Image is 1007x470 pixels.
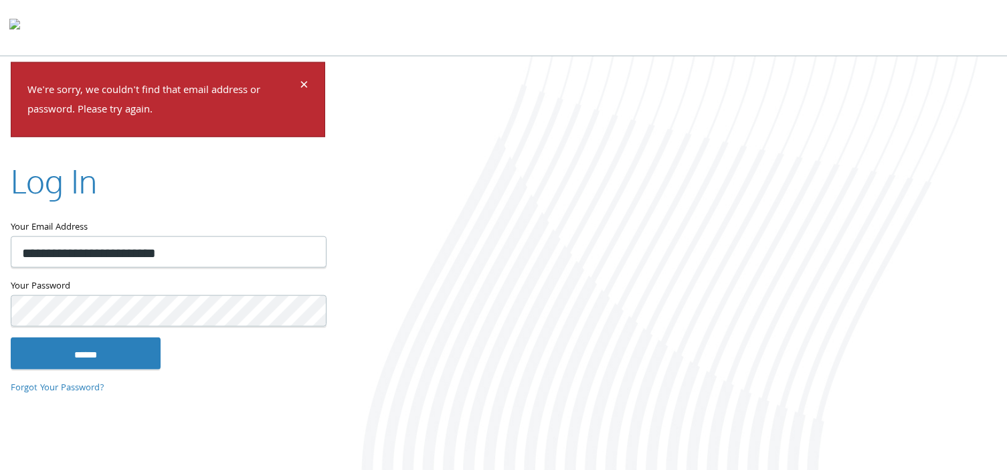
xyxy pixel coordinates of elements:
span: × [300,74,308,100]
img: todyl-logo-dark.svg [9,14,20,41]
h2: Log In [11,158,97,203]
a: Forgot Your Password? [11,381,104,396]
button: Dismiss alert [300,79,308,95]
label: Your Password [11,278,325,295]
p: We're sorry, we couldn't find that email address or password. Please try again. [27,82,298,121]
